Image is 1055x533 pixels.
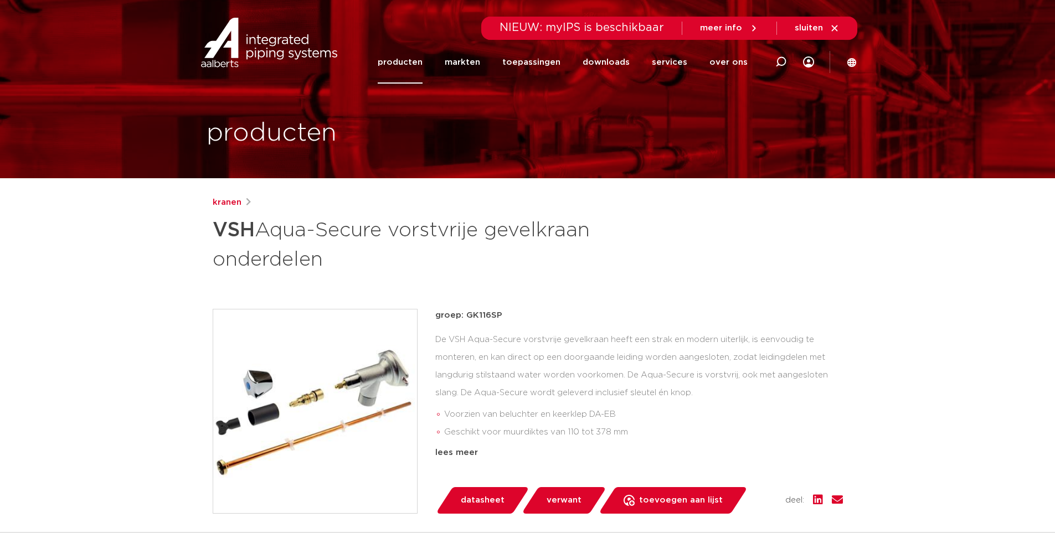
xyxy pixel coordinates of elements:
[207,116,337,151] h1: producten
[500,22,664,33] span: NIEUW: myIPS is beschikbaar
[213,196,241,209] a: kranen
[795,24,823,32] span: sluiten
[213,309,417,513] img: Product Image for VSH Aqua-Secure vorstvrije gevelkraan onderdelen
[378,41,748,84] nav: Menu
[444,423,843,441] li: Geschikt voor muurdiktes van 110 tot 378 mm
[547,491,581,509] span: verwant
[444,406,843,423] li: Voorzien van beluchter en keerklep DA-EB
[700,24,742,32] span: meer info
[521,487,606,514] a: verwant
[785,494,804,507] span: deel:
[378,41,423,84] a: producten
[709,41,748,84] a: over ons
[213,214,629,273] h1: Aqua-Secure vorstvrije gevelkraan onderdelen
[652,41,687,84] a: services
[461,491,505,509] span: datasheet
[435,309,843,322] p: groep: GK116SP
[435,446,843,459] div: lees meer
[435,331,843,442] div: De VSH Aqua-Secure vorstvrije gevelkraan heeft een strak en modern uiterlijk, is eenvoudig te mon...
[639,491,723,509] span: toevoegen aan lijst
[213,220,255,240] strong: VSH
[445,41,480,84] a: markten
[583,41,630,84] a: downloads
[502,41,560,84] a: toepassingen
[700,23,759,33] a: meer info
[435,487,529,514] a: datasheet
[795,23,840,33] a: sluiten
